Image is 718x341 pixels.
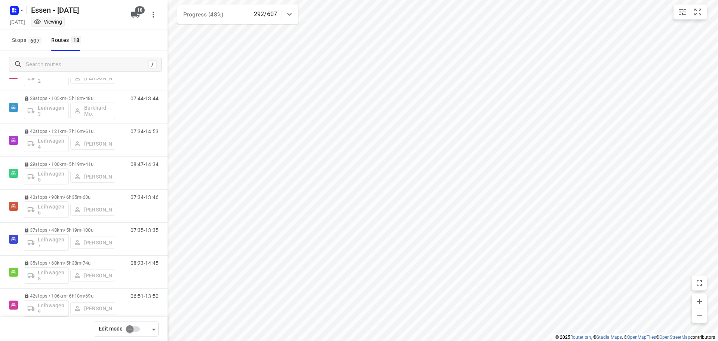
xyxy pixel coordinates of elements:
p: 40 stops • 90km • 6h35m [24,194,115,200]
li: © 2025 , © , © © contributors [555,335,715,340]
span: • [81,260,83,266]
a: OpenMapTiles [627,335,656,340]
span: Progress (48%) [183,11,223,18]
button: 18 [128,7,143,22]
span: 63u [83,194,90,200]
span: 69u [85,293,93,299]
p: 29 stops • 100km • 5h19m [24,161,115,167]
p: 42 stops • 106km • 6h18m [24,293,115,299]
a: Stadia Maps [596,335,622,340]
p: 292/607 [254,10,277,19]
a: OpenStreetMap [659,335,690,340]
span: • [84,161,85,167]
p: 35 stops • 60km • 5h38m [24,260,115,266]
span: Stops [12,36,44,45]
span: 18 [135,6,145,14]
div: Driver app settings [149,324,158,334]
p: 07:44-13:44 [131,95,159,101]
p: 08:23-14:45 [131,260,159,266]
p: 08:47-14:34 [131,161,159,167]
div: small contained button group [673,4,707,19]
button: Fit zoom [690,4,705,19]
div: You are currently in view mode. To make any changes, go to edit project. [34,18,62,25]
div: Routes [51,36,83,45]
span: • [84,293,85,299]
span: 74u [83,260,90,266]
a: Routetitan [570,335,591,340]
span: 100u [83,227,93,233]
span: 18 [71,36,82,43]
span: 607 [28,37,42,44]
p: 28 stops • 105km • 5h18m [24,95,115,101]
button: More [146,7,161,22]
span: 48u [85,95,93,101]
span: 41u [85,161,93,167]
p: 07:34-14:53 [131,128,159,134]
span: Edit mode [99,326,123,332]
span: • [84,128,85,134]
p: 07:35-13:35 [131,227,159,233]
div: / [148,60,157,68]
p: 07:34-13:46 [131,194,159,200]
p: 06:51-13:50 [131,293,159,299]
span: • [84,95,85,101]
p: 37 stops • 48km • 5h19m [24,227,115,233]
button: Map settings [675,4,690,19]
p: 42 stops • 121km • 7h16m [24,128,115,134]
input: Search routes [26,59,148,70]
span: • [81,194,83,200]
div: Progress (48%)292/607 [177,4,298,24]
span: 61u [85,128,93,134]
span: • [81,227,83,233]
